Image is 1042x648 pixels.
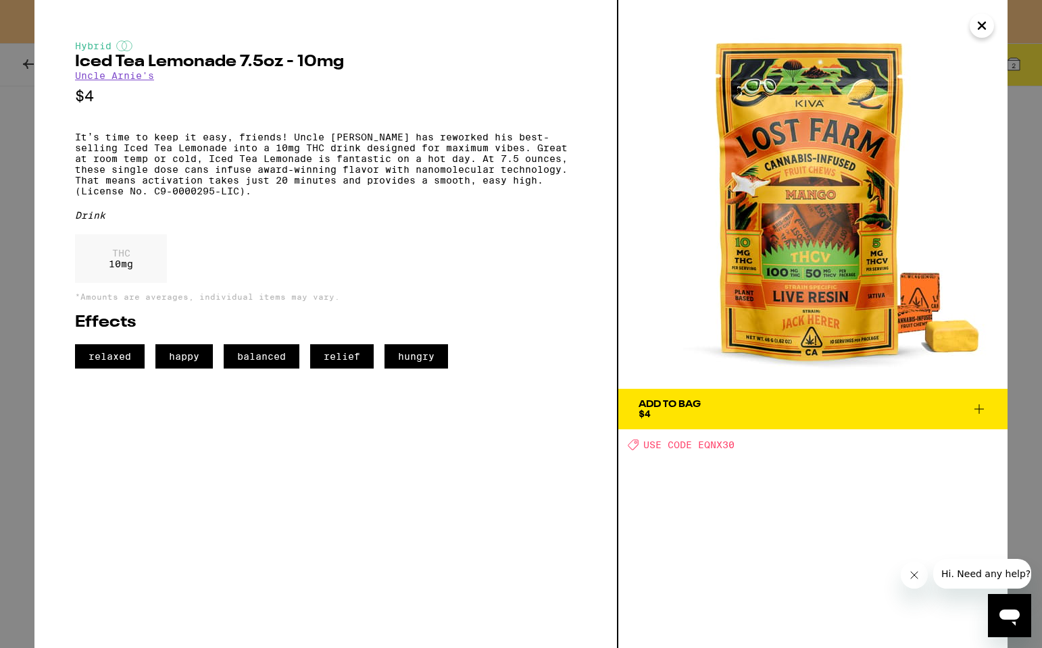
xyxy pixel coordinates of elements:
[933,559,1031,589] iframe: Message from company
[75,54,576,70] h2: Iced Tea Lemonade 7.5oz - 10mg
[643,439,735,450] span: USE CODE EQNX30
[970,13,994,38] button: Close
[639,408,651,419] span: $4
[618,389,1008,429] button: Add To Bag$4
[75,234,167,283] div: 10 mg
[75,132,576,196] p: It’s time to keep it easy, friends! Uncle [PERSON_NAME] has reworked his best-selling Iced Tea Le...
[75,70,154,81] a: Uncle Arnie's
[75,210,576,221] div: Drink
[75,88,576,105] p: $4
[75,344,145,369] span: relaxed
[384,344,448,369] span: hungry
[155,344,213,369] span: happy
[75,40,576,51] div: Hybrid
[988,594,1031,637] iframe: Button to launch messaging window
[75,292,576,301] p: *Amounts are averages, individual items may vary.
[116,40,132,51] img: hybridColor.svg
[639,400,701,409] div: Add To Bag
[901,562,928,589] iframe: Close message
[109,248,133,259] p: THC
[75,315,576,331] h2: Effects
[224,344,299,369] span: balanced
[310,344,374,369] span: relief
